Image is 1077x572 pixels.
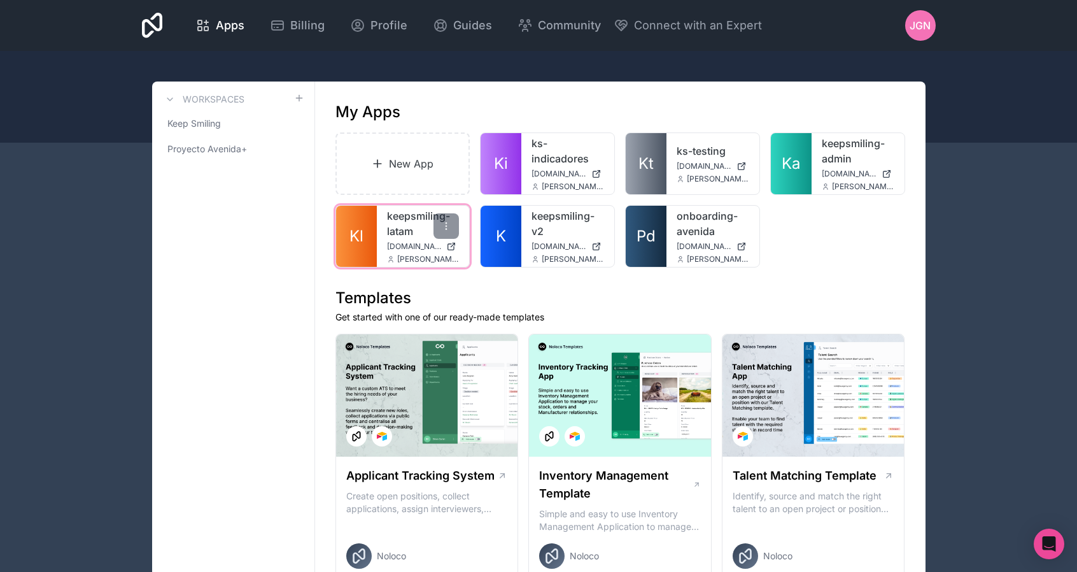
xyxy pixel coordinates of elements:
p: Simple and easy to use Inventory Management Application to manage your stock, orders and Manufact... [539,508,701,533]
a: [DOMAIN_NAME] [531,169,604,179]
h1: My Apps [335,102,400,122]
span: Connect with an Expert [634,17,762,34]
h1: Talent Matching Template [733,467,876,485]
span: [DOMAIN_NAME] [531,169,586,179]
a: K [481,206,521,267]
a: New App [335,132,470,195]
a: Ki [481,133,521,194]
a: Pd [626,206,666,267]
span: [DOMAIN_NAME] [677,241,731,252]
a: keepsmiling-admin [822,136,894,166]
span: Ki [494,154,508,174]
span: [PERSON_NAME][EMAIL_ADDRESS][DOMAIN_NAME] [397,254,460,264]
span: Noloco [763,550,792,562]
span: Apps [216,17,244,34]
img: Airtable Logo [738,431,748,441]
span: Kl [349,226,363,247]
span: [PERSON_NAME][EMAIL_ADDRESS][DOMAIN_NAME] [542,254,604,264]
span: Guides [453,17,492,34]
a: Apps [185,11,255,39]
span: [PERSON_NAME][EMAIL_ADDRESS][DOMAIN_NAME] [542,182,604,192]
a: ks-indicadores [531,136,604,166]
span: [DOMAIN_NAME] [822,169,876,179]
span: Profile [370,17,407,34]
span: Keep Smiling [167,117,221,130]
a: ks-testing [677,143,749,159]
a: [DOMAIN_NAME] [677,241,749,252]
span: [PERSON_NAME][EMAIL_ADDRESS][DOMAIN_NAME] [832,182,894,192]
a: [DOMAIN_NAME] [387,241,460,252]
p: Create open positions, collect applications, assign interviewers, centralise candidate feedback a... [346,490,508,515]
a: [DOMAIN_NAME] [531,241,604,252]
a: [DOMAIN_NAME] [677,161,749,171]
h1: Inventory Management Template [539,467,692,503]
p: Identify, source and match the right talent to an open project or position with our Talent Matchi... [733,490,894,515]
p: Get started with one of our ready-made templates [335,311,905,324]
span: [DOMAIN_NAME] [387,241,442,252]
a: Ka [771,133,812,194]
span: JGN [910,18,931,33]
a: Community [507,11,611,39]
span: [DOMAIN_NAME] [677,161,731,171]
a: Keep Smiling [162,112,304,135]
span: Pd [637,226,656,247]
span: [PERSON_NAME][EMAIL_ADDRESS][DOMAIN_NAME] [687,174,749,184]
button: Connect with an Expert [614,17,762,34]
span: Billing [290,17,325,34]
a: keepsmiling-latam [387,208,460,239]
span: K [496,226,506,247]
a: Billing [260,11,335,39]
span: Proyecto Avenida+ [167,143,247,155]
h3: Workspaces [183,93,244,106]
a: Proyecto Avenida+ [162,138,304,161]
a: Workspaces [162,92,244,107]
h1: Templates [335,288,905,308]
span: Kt [638,154,654,174]
span: [DOMAIN_NAME] [531,241,586,252]
a: Profile [340,11,418,39]
a: [DOMAIN_NAME] [822,169,894,179]
span: [PERSON_NAME][EMAIL_ADDRESS][DOMAIN_NAME] [687,254,749,264]
a: onboarding-avenida [677,208,749,239]
span: Ka [782,154,800,174]
h1: Applicant Tracking System [346,467,495,485]
a: Kt [626,133,666,194]
a: keepsmiling-v2 [531,208,604,239]
span: Community [538,17,601,34]
img: Airtable Logo [377,431,387,441]
span: Noloco [570,550,599,562]
a: Guides [423,11,502,39]
a: Kl [336,206,377,267]
div: Open Intercom Messenger [1034,529,1064,559]
span: Noloco [377,550,406,562]
img: Airtable Logo [570,431,580,441]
